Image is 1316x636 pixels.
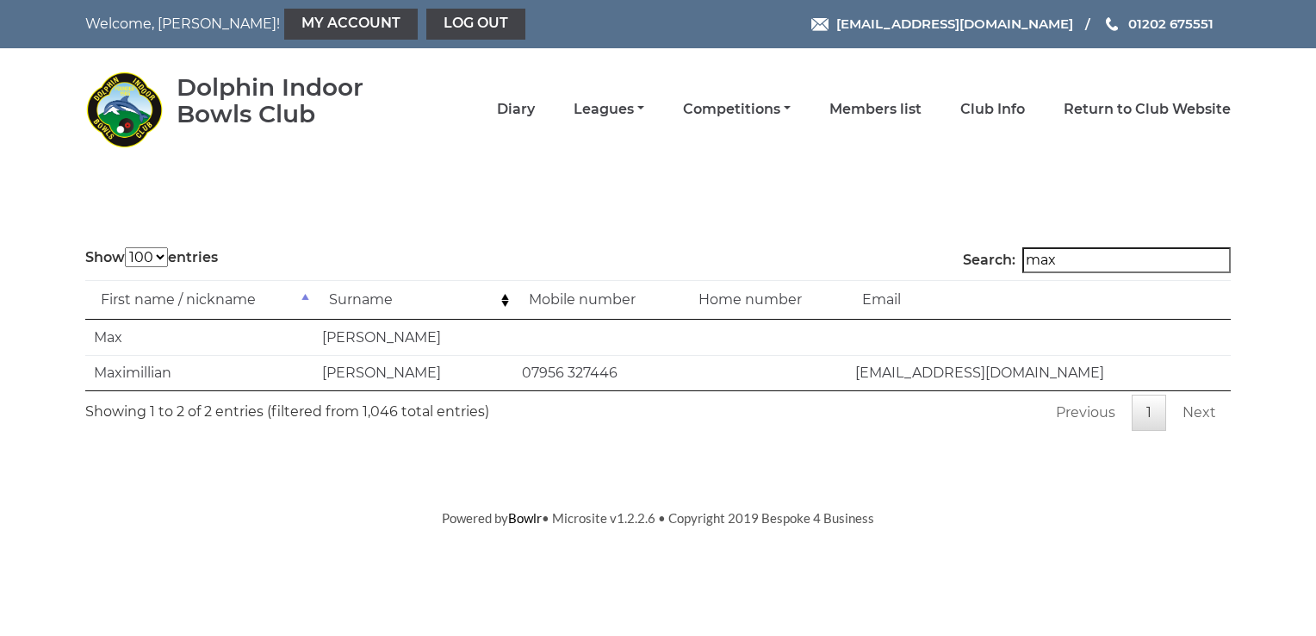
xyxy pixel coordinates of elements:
td: [PERSON_NAME] [313,320,513,355]
a: My Account [284,9,418,40]
span: [EMAIL_ADDRESS][DOMAIN_NAME] [836,16,1073,32]
td: [EMAIL_ADDRESS][DOMAIN_NAME] [847,355,1231,390]
label: Search: [963,247,1231,273]
a: Log out [426,9,525,40]
img: Phone us [1106,17,1118,31]
span: 01202 675551 [1128,16,1214,32]
a: Competitions [683,100,791,119]
nav: Welcome, [PERSON_NAME]! [85,9,548,40]
div: Dolphin Indoor Bowls Club [177,74,413,128]
a: Members list [829,100,922,119]
label: Show entries [85,247,218,268]
select: Showentries [125,247,168,267]
a: Email [EMAIL_ADDRESS][DOMAIN_NAME] [811,14,1073,34]
img: Dolphin Indoor Bowls Club [85,71,163,148]
td: Maximillian [85,355,313,390]
td: [PERSON_NAME] [313,355,513,390]
span: Powered by • Microsite v1.2.2.6 • Copyright 2019 Bespoke 4 Business [442,510,874,526]
a: Club Info [960,100,1025,119]
td: 07956 327446 [513,355,682,390]
img: Email [811,18,829,31]
td: Max [85,320,313,355]
a: Previous [1041,395,1130,431]
a: Bowlr [508,510,542,526]
td: Home number [683,280,847,320]
a: Diary [497,100,535,119]
td: Mobile number [513,280,682,320]
a: Phone us 01202 675551 [1103,14,1214,34]
input: Search: [1022,247,1231,273]
td: Email [847,280,1231,320]
a: Next [1168,395,1231,431]
div: Showing 1 to 2 of 2 entries (filtered from 1,046 total entries) [85,391,489,422]
td: First name / nickname: activate to sort column descending [85,280,313,320]
a: Leagues [574,100,644,119]
a: 1 [1132,395,1166,431]
td: Surname: activate to sort column ascending [313,280,513,320]
a: Return to Club Website [1064,100,1231,119]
